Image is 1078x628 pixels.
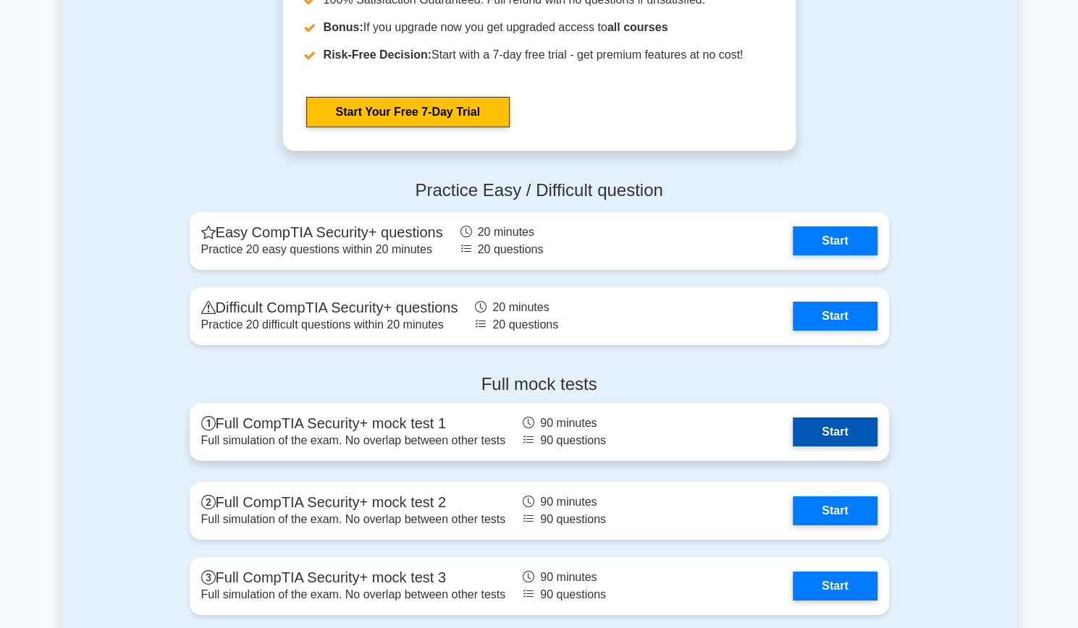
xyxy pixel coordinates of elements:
[793,572,877,601] a: Start
[190,180,889,201] h4: Practice Easy / Difficult question
[793,302,877,331] a: Start
[793,226,877,255] a: Start
[793,417,877,446] a: Start
[190,374,889,395] h4: Full mock tests
[793,496,877,525] a: Start
[306,97,510,127] a: Start Your Free 7-Day Trial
